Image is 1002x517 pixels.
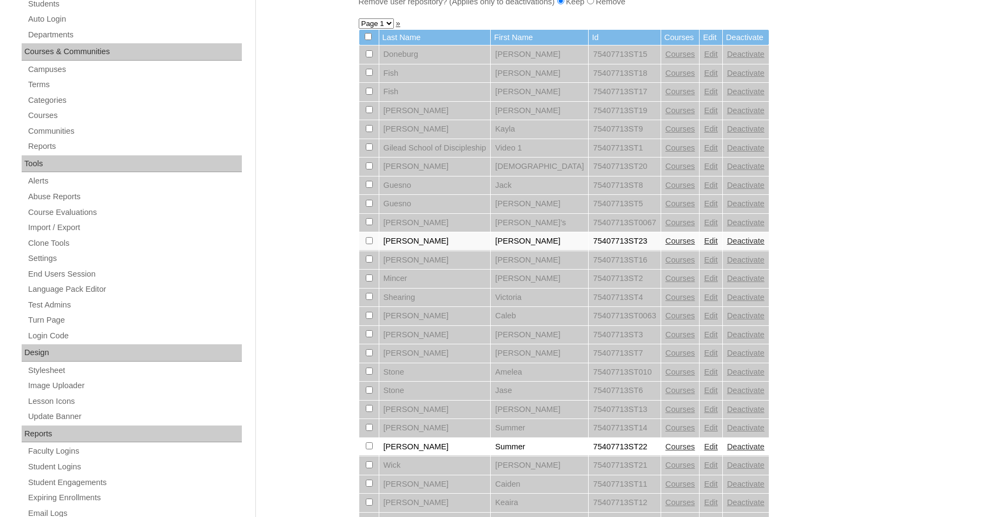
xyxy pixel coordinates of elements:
a: Courses [665,480,695,488]
a: Edit [704,274,717,283]
td: Amelea [491,363,588,382]
td: [PERSON_NAME] [491,83,588,101]
a: Courses [665,498,695,507]
a: Edit [704,498,717,507]
td: 75407713ST23 [589,232,661,251]
a: Reports [27,140,242,153]
td: [PERSON_NAME] [379,419,491,437]
td: Courses [661,30,700,45]
td: [PERSON_NAME] [379,251,491,270]
td: Fish [379,64,491,83]
td: [PERSON_NAME] [379,494,491,512]
a: Edit [704,69,717,77]
td: First Name [491,30,588,45]
a: Courses [665,368,695,376]
td: Edit [700,30,722,45]
a: Edit [704,480,717,488]
td: 75407713ST13 [589,401,661,419]
a: Edit [704,311,717,320]
td: 75407713ST16 [589,251,661,270]
a: Edit [704,162,717,171]
td: [PERSON_NAME] [491,344,588,363]
a: Deactivate [727,498,764,507]
td: Gilead School of Discipleship [379,139,491,158]
a: Edit [704,125,717,133]
td: [PERSON_NAME]’s [491,214,588,232]
a: Deactivate [727,69,764,77]
a: Courses [665,106,695,115]
a: Expiring Enrollments [27,491,242,505]
td: Summer [491,419,588,437]
td: [PERSON_NAME] [379,326,491,344]
a: Edit [704,199,717,208]
a: Course Evaluations [27,206,242,219]
a: Deactivate [727,50,764,58]
td: Caiden [491,475,588,494]
a: Settings [27,252,242,265]
td: [PERSON_NAME] [491,232,588,251]
a: Lesson Icons [27,395,242,408]
td: [PERSON_NAME] [491,251,588,270]
a: Deactivate [727,106,764,115]
td: [PERSON_NAME] [379,438,491,456]
td: Last Name [379,30,491,45]
td: Wick [379,456,491,475]
td: Kayla [491,120,588,139]
td: Deactivate [723,30,769,45]
td: 75407713ST12 [589,494,661,512]
a: Edit [704,256,717,264]
a: » [396,19,400,28]
a: Deactivate [727,480,764,488]
td: Id [589,30,661,45]
a: Clone Tools [27,237,242,250]
td: 75407713ST3 [589,326,661,344]
a: Deactivate [727,125,764,133]
a: Edit [704,237,717,245]
a: Edit [704,181,717,189]
td: 75407713ST6 [589,382,661,400]
a: Deactivate [727,368,764,376]
td: 75407713ST9 [589,120,661,139]
td: [PERSON_NAME] [491,401,588,419]
a: Deactivate [727,461,764,469]
a: Test Admins [27,298,242,312]
td: 75407713ST0063 [589,307,661,325]
a: Turn Page [27,313,242,327]
div: Tools [22,155,242,173]
a: Deactivate [727,237,764,245]
a: Deactivate [727,442,764,451]
td: 75407713ST2 [589,270,661,288]
a: Deactivate [727,162,764,171]
a: Deactivate [727,199,764,208]
a: Courses [665,293,695,302]
a: Edit [704,405,717,414]
a: Courses [665,311,695,320]
td: 75407713ST4 [589,289,661,307]
td: Jack [491,176,588,195]
td: 75407713ST11 [589,475,661,494]
td: 75407713ST5 [589,195,661,213]
a: Edit [704,442,717,451]
a: Auto Login [27,12,242,26]
a: Courses [665,237,695,245]
td: Shearing [379,289,491,307]
td: 75407713ST18 [589,64,661,83]
a: Edit [704,423,717,432]
td: Mincer [379,270,491,288]
td: [PERSON_NAME] [379,102,491,120]
a: Courses [665,162,695,171]
a: Edit [704,461,717,469]
td: [PERSON_NAME] [491,326,588,344]
td: [PERSON_NAME] [491,45,588,64]
td: Caleb [491,307,588,325]
a: Edit [704,349,717,357]
td: 75407713ST15 [589,45,661,64]
td: Stone [379,363,491,382]
a: Courses [665,143,695,152]
a: Courses [665,330,695,339]
a: Courses [665,199,695,208]
a: Faculty Logins [27,444,242,458]
td: Keaira [491,494,588,512]
a: Courses [665,423,695,432]
td: [PERSON_NAME] [491,195,588,213]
